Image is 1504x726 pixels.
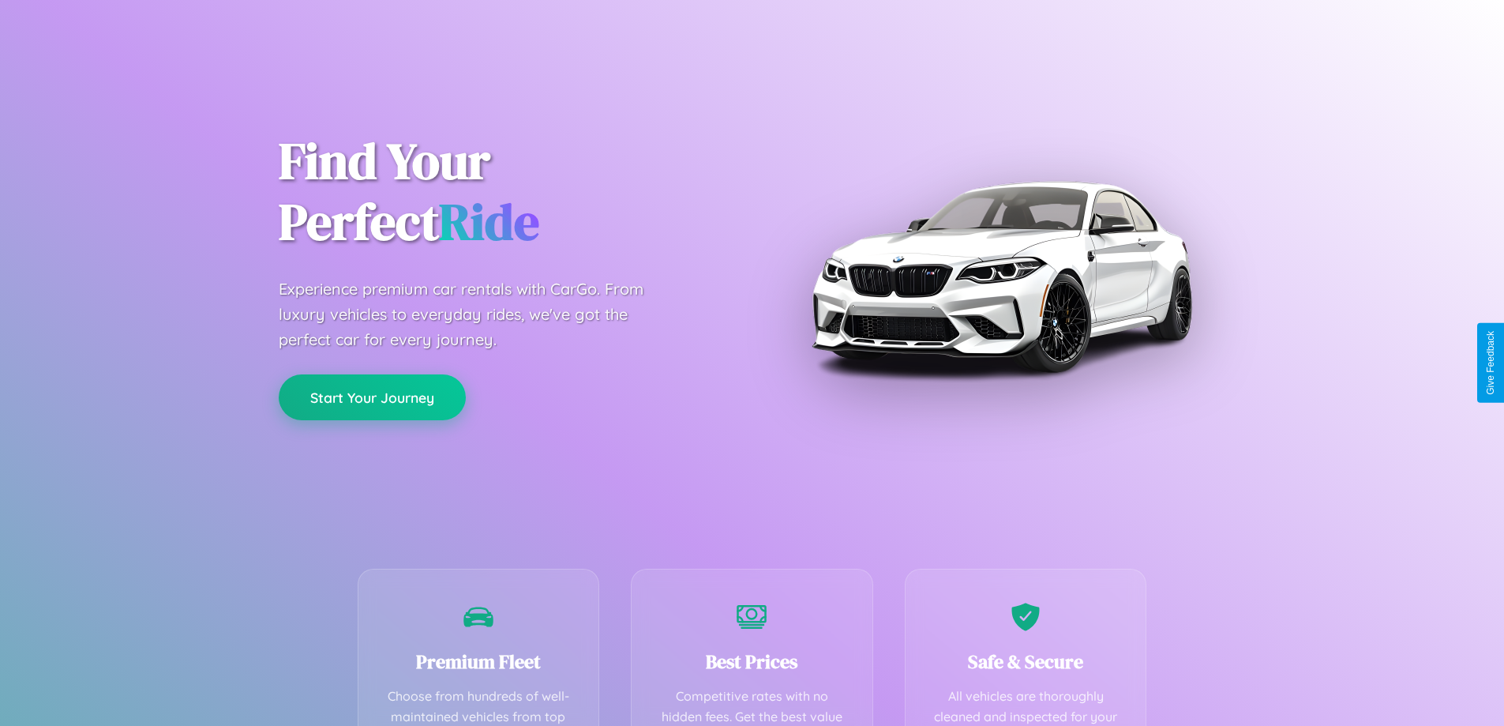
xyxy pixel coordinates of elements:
h1: Find Your Perfect [279,131,729,253]
h3: Best Prices [655,649,849,675]
img: Premium BMW car rental vehicle [804,79,1198,474]
h3: Safe & Secure [929,649,1123,675]
span: Ride [439,187,539,256]
button: Start Your Journey [279,374,466,420]
div: Give Feedback [1485,331,1496,395]
p: Experience premium car rentals with CarGo. From luxury vehicles to everyday rides, we've got the ... [279,276,673,352]
h3: Premium Fleet [382,649,576,675]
